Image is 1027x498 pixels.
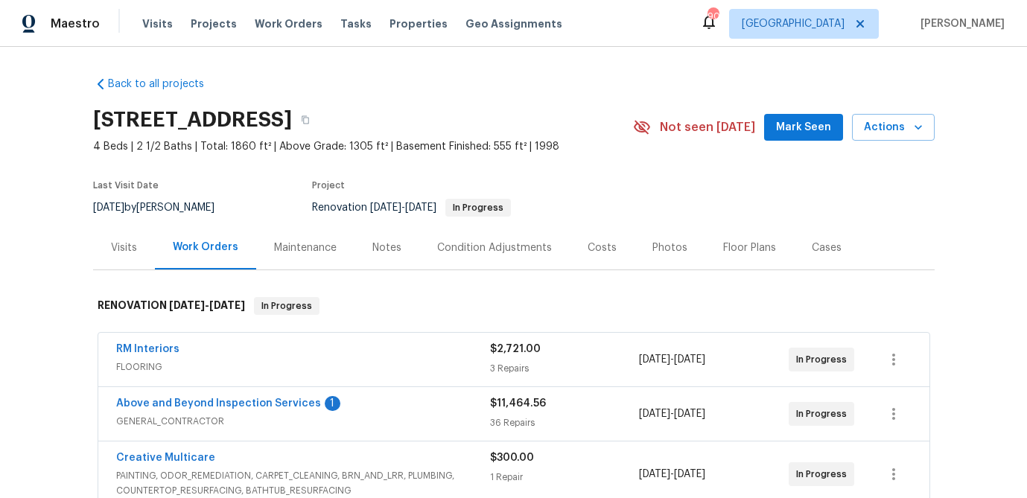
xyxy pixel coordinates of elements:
[116,360,490,374] span: FLOORING
[116,344,179,354] a: RM Interiors
[639,354,670,365] span: [DATE]
[864,118,923,137] span: Actions
[490,344,541,354] span: $2,721.00
[274,240,337,255] div: Maintenance
[93,112,292,127] h2: [STREET_ADDRESS]
[116,398,321,409] a: Above and Beyond Inspection Services
[98,297,245,315] h6: RENOVATION
[652,240,687,255] div: Photos
[742,16,845,31] span: [GEOGRAPHIC_DATA]
[674,409,705,419] span: [DATE]
[325,396,340,411] div: 1
[796,406,853,421] span: In Progress
[111,240,137,255] div: Visits
[116,453,215,463] a: Creative Multicare
[312,181,345,190] span: Project
[776,118,831,137] span: Mark Seen
[93,139,633,154] span: 4 Beds | 2 1/2 Baths | Total: 1860 ft² | Above Grade: 1305 ft² | Basement Finished: 555 ft² | 1998
[93,181,159,190] span: Last Visit Date
[372,240,401,255] div: Notes
[209,300,245,310] span: [DATE]
[674,354,705,365] span: [DATE]
[93,282,935,330] div: RENOVATION [DATE]-[DATE]In Progress
[639,469,670,479] span: [DATE]
[116,414,490,429] span: GENERAL_CONTRACTOR
[490,415,640,430] div: 36 Repairs
[660,120,755,135] span: Not seen [DATE]
[169,300,245,310] span: -
[490,398,546,409] span: $11,464.56
[191,16,237,31] span: Projects
[465,16,562,31] span: Geo Assignments
[639,467,705,482] span: -
[255,16,322,31] span: Work Orders
[116,468,490,498] span: PAINTING, ODOR_REMEDIATION, CARPET_CLEANING, BRN_AND_LRR, PLUMBING, COUNTERTOP_RESURFACING, BATHT...
[588,240,617,255] div: Costs
[447,203,509,212] span: In Progress
[390,16,448,31] span: Properties
[490,470,640,485] div: 1 Repair
[490,453,534,463] span: $300.00
[490,361,640,376] div: 3 Repairs
[93,77,236,92] a: Back to all projects
[852,114,935,141] button: Actions
[340,19,372,29] span: Tasks
[370,202,436,213] span: -
[169,300,205,310] span: [DATE]
[312,202,511,213] span: Renovation
[292,106,319,133] button: Copy Address
[674,469,705,479] span: [DATE]
[796,467,853,482] span: In Progress
[437,240,552,255] div: Condition Adjustments
[639,406,705,421] span: -
[93,202,124,213] span: [DATE]
[796,352,853,367] span: In Progress
[173,240,238,255] div: Work Orders
[915,16,1005,31] span: [PERSON_NAME]
[142,16,173,31] span: Visits
[51,16,100,31] span: Maestro
[764,114,843,141] button: Mark Seen
[370,202,401,213] span: [DATE]
[639,409,670,419] span: [DATE]
[255,299,318,313] span: In Progress
[708,9,718,24] div: 90
[405,202,436,213] span: [DATE]
[723,240,776,255] div: Floor Plans
[639,352,705,367] span: -
[93,199,232,217] div: by [PERSON_NAME]
[812,240,842,255] div: Cases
